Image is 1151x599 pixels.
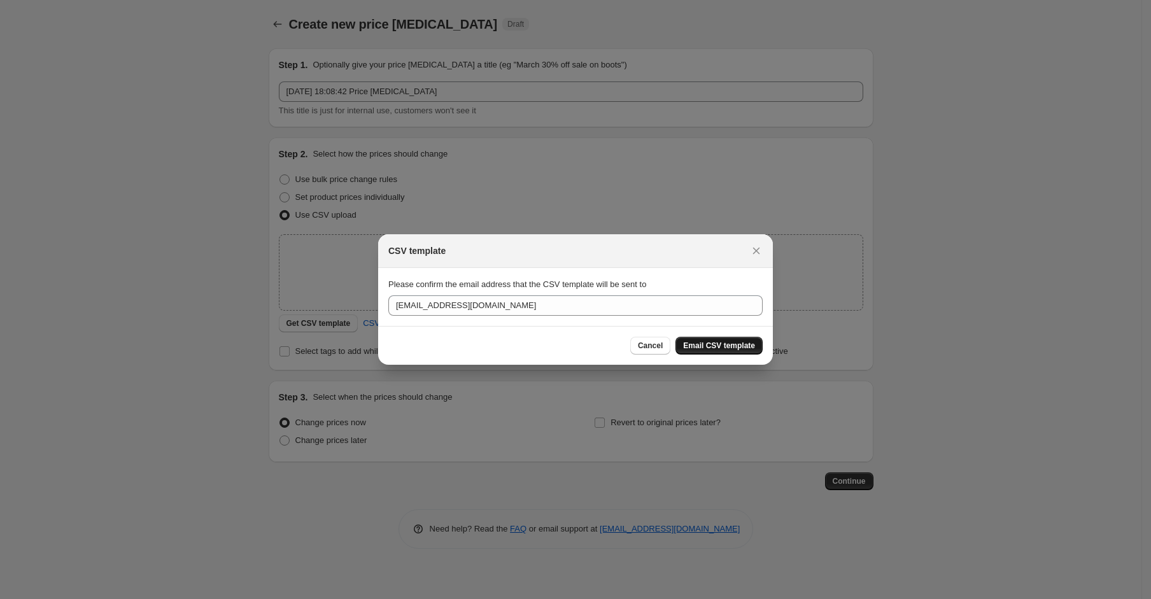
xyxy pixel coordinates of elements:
span: Cancel [638,341,663,351]
button: Email CSV template [675,337,763,355]
h2: CSV template [388,244,446,257]
button: Close [747,242,765,260]
button: Cancel [630,337,670,355]
span: Email CSV template [683,341,755,351]
span: Please confirm the email address that the CSV template will be sent to [388,279,646,289]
